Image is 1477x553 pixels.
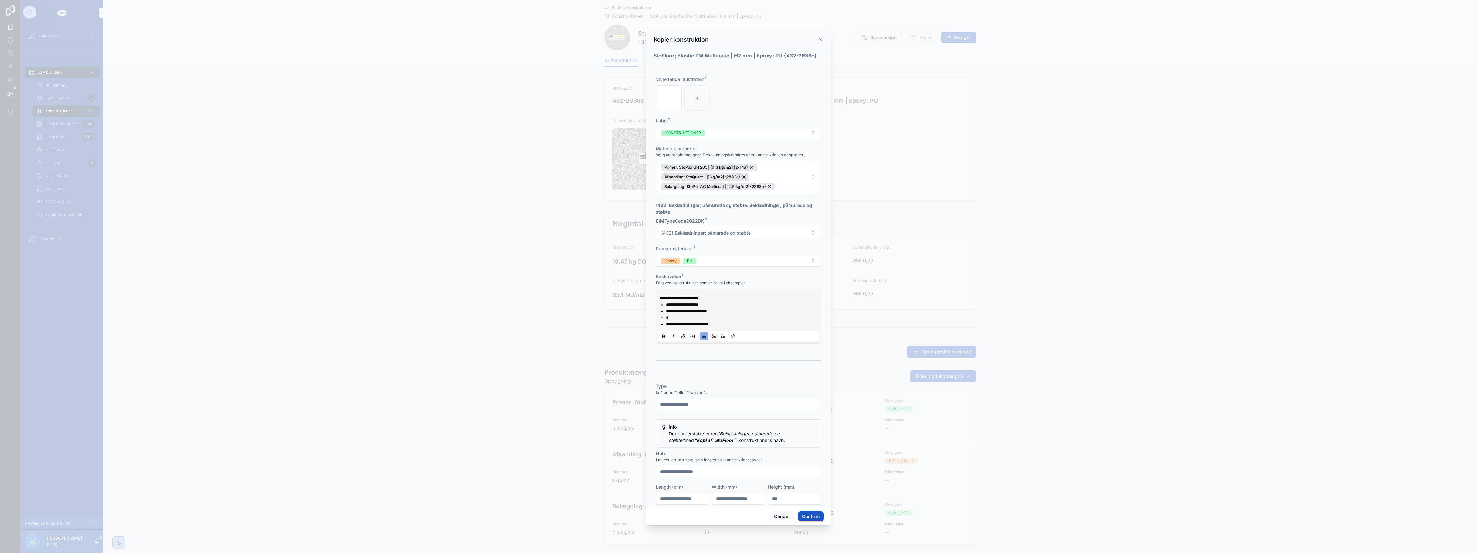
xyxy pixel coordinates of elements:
[656,274,681,279] span: Beskrivelse
[664,165,748,170] span: Primer: StoPox GH 205 | [0.3 kg/m2] {2714a}
[661,130,705,136] button: Unselect KONSTRUKTIONER
[656,127,821,139] button: Select Button
[669,431,780,443] em: "Beklædninger, påmurede og støbte"
[664,184,766,189] span: Belægning: StoPur AC Multicoat | [2.6 kg/m2] {2883a}
[669,425,816,429] h5: Info:
[656,227,821,239] button: Select Button
[798,511,824,522] button: Confirm
[656,280,746,286] span: Følg venligst strukturen som er brugt i eksemplet.
[687,258,692,264] div: PU
[712,484,737,490] span: Width (mm)
[656,161,821,193] button: Select Button
[654,36,708,44] h3: Kopier konstruktion
[656,146,697,151] span: Materialemængder
[661,183,775,190] button: Unselect 2912
[656,390,706,395] span: fx "formur" eller "Tagsten".
[656,457,763,463] span: Lav evt. en kort note, som indsættes i konstruktionsnavnet.
[656,451,666,456] span: Note
[656,203,812,214] strong: (432) Beklædninger; påmurede og støbte: Beklædninger, påmurede og støbte
[656,152,804,158] span: Vælg materialemængder. Dette kan også ændres efter konstruktionen er oprettet.
[683,257,696,264] button: Unselect PU
[656,255,821,267] button: Select Button
[661,230,751,236] span: (432) Beklædninger; påmurede og støbte
[656,484,683,490] span: Length (mm)
[694,437,736,443] em: "Kopi af: StoFloor"
[656,118,668,123] span: Label
[770,511,794,522] button: Cancel
[664,174,740,180] span: Afsanding: StoQuarz | [1 kg/m2] {2882a}
[661,173,749,181] button: Unselect 2911
[653,52,817,59] strong: StoFloor; Elastic PM Multibase | H2 mm | Epoxy; PU {432-2636c}
[665,130,701,136] div: KONSTRUKTIONER
[656,383,667,389] span: Type
[669,431,785,443] span: Dette vil erstatte typen med i konstruktionens navn.
[656,77,704,82] span: Vejledende illustration
[656,246,693,251] span: Primærmaterialer
[669,431,816,443] div: Dette vil erstatte typen *"Beklædninger, påmurede og støbte"* med ***"Kopi af: StoFloor"*** i kon...
[656,218,704,224] span: BIMTypeCode2022DK
[665,258,677,264] div: Epoxy
[661,164,757,171] button: Unselect 2743
[768,484,794,490] span: Height (mm)
[661,257,680,264] button: Unselect EPOXY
